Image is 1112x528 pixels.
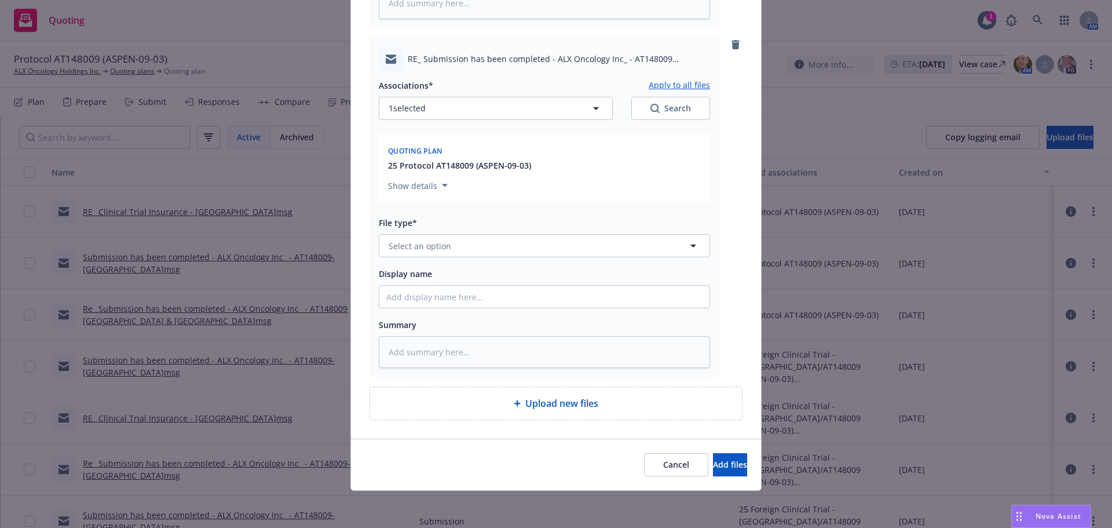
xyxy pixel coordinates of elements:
button: Select an option [379,234,710,257]
button: Add files [713,453,747,476]
span: Cancel [663,459,689,470]
span: Summary [379,319,416,330]
span: Associations* [379,80,433,91]
span: 1 selected [389,102,426,114]
svg: Search [650,104,660,113]
button: Apply to all files [649,78,710,92]
span: Display name [379,268,432,279]
div: Search [650,103,691,114]
button: Cancel [644,453,708,476]
button: 1selected [379,97,613,120]
div: Upload new files [370,387,742,420]
span: Select an option [389,240,451,252]
button: Nova Assist [1011,505,1091,528]
button: 25 Protocol AT148009 (ASPEN-09-03) [388,159,531,172]
input: Add display name here... [379,286,709,308]
a: remove [729,38,742,52]
div: Drag to move [1012,505,1026,527]
span: Nova Assist [1036,511,1081,521]
span: File type* [379,217,417,228]
span: Upload new files [525,396,598,410]
span: RE_ Submission has been completed - ALX Oncology Inc_ - AT148009 [GEOGRAPHIC_DATA] & [GEOGRAPHIC_... [408,53,710,65]
span: Quoting plan [388,146,442,156]
button: Show details [383,179,452,192]
button: SearchSearch [631,97,710,120]
span: Add files [713,459,747,470]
